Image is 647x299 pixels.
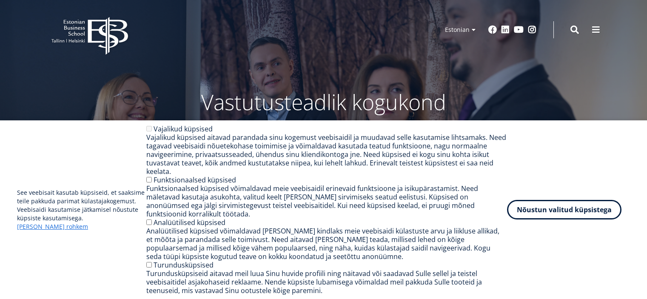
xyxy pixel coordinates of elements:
p: See veebisait kasutab küpsiseid, et saaksime teile pakkuda parimat külastajakogemust. Veebisaidi ... [17,188,146,231]
label: Vajalikud küpsised [154,124,213,134]
a: Instagram [528,26,536,34]
div: Vajalikud küpsised aitavad parandada sinu kogemust veebisaidil ja muudavad selle kasutamise lihts... [146,133,507,176]
a: [PERSON_NAME] rohkem [17,222,88,231]
div: Funktsionaalsed küpsised võimaldavad meie veebisaidil erinevaid funktsioone ja isikupärastamist. ... [146,184,507,218]
a: Facebook [488,26,497,34]
label: Turundusküpsised [154,260,214,270]
a: Youtube [514,26,524,34]
div: Analüütilised küpsised võimaldavad [PERSON_NAME] kindlaks meie veebisaidi külastuste arvu ja liik... [146,227,507,261]
label: Analüütilised küpsised [154,218,225,227]
p: Vastutusteadlik kogukond [98,89,549,115]
label: Funktsionaalsed küpsised [154,175,236,185]
div: Turundusküpsiseid aitavad meil luua Sinu huvide profiili ning näitavad või saadavad Sulle sellel ... [146,269,507,295]
button: Nõustun valitud küpsistega [507,200,621,219]
a: Linkedin [501,26,510,34]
